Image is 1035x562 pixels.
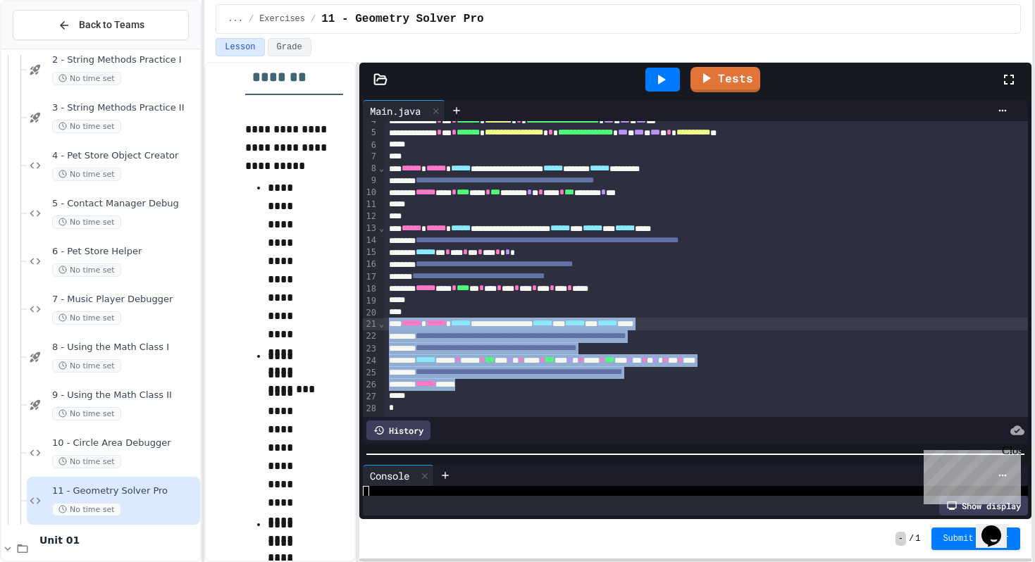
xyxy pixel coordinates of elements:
[79,18,144,32] span: Back to Teams
[918,444,1021,504] iframe: chat widget
[931,527,1020,550] button: Submit Answer
[52,407,121,420] span: No time set
[6,6,97,89] div: Chat with us now!Close
[52,246,197,258] span: 6 - Pet Store Helper
[52,168,121,181] span: No time set
[52,294,197,306] span: 7 - Music Player Debugger
[39,534,197,547] span: Unit 01
[249,13,254,25] span: /
[13,10,189,40] button: Back to Teams
[690,67,760,92] a: Tests
[311,13,316,25] span: /
[321,11,483,27] span: 11 - Geometry Solver Pro
[52,263,121,277] span: No time set
[216,38,264,56] button: Lesson
[52,150,197,162] span: 4 - Pet Store Object Creator
[52,437,197,449] span: 10 - Circle Area Debugger
[52,455,121,468] span: No time set
[52,120,121,133] span: No time set
[228,13,243,25] span: ...
[52,389,197,401] span: 9 - Using the Math Class II
[52,198,197,210] span: 5 - Contact Manager Debug
[52,342,197,354] span: 8 - Using the Math Class I
[52,359,121,373] span: No time set
[976,506,1021,548] iframe: chat widget
[52,54,197,66] span: 2 - String Methods Practice I
[52,311,121,325] span: No time set
[895,532,906,546] span: -
[52,102,197,114] span: 3 - String Methods Practice II
[943,533,1009,544] span: Submit Answer
[915,533,920,544] span: 1
[52,72,121,85] span: No time set
[909,533,914,544] span: /
[259,13,305,25] span: Exercises
[268,38,311,56] button: Grade
[52,485,197,497] span: 11 - Geometry Solver Pro
[52,216,121,229] span: No time set
[52,503,121,516] span: No time set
